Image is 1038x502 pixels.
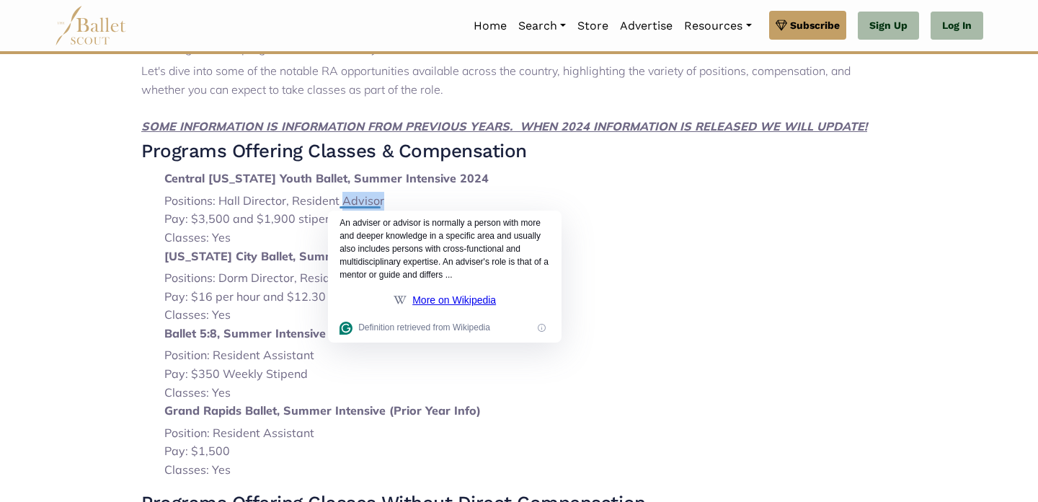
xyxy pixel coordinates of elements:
[164,229,897,247] li: Classes: Yes
[164,461,897,480] li: Classes: Yes
[790,17,840,33] span: Subscribe
[164,365,897,384] li: Pay: $350 Weekly Stipend
[572,11,614,41] a: Store
[164,384,897,402] li: Classes: Yes
[858,12,919,40] a: Sign Up
[468,11,513,41] a: Home
[513,11,572,41] a: Search
[164,210,897,229] li: Pay: $3,500 and $1,900 stipend, respectively
[141,119,867,133] strong: SOME INFORMATION IS INFORMATION FROM PREVIOUS YEARS. WHEN 2024 INFORMATION IS RELEASED WE WILL UP...
[164,249,434,263] strong: [US_STATE] City Ballet, Summer Intensive 2024
[164,403,481,418] strong: Grand Rapids Ballet, Summer Intensive (Prior Year Info)
[141,139,897,164] h3: Programs Offering Classes & Compensation
[164,288,897,307] li: Pay: $16 per hour and $12.30 per hour, respectively
[678,11,757,41] a: Resources
[931,12,983,40] a: Log In
[164,192,897,211] li: Positions: Hall Director, Resident Advisor
[769,11,846,40] a: Subscribe
[614,11,678,41] a: Advertise
[164,346,897,365] li: Position: Resident Assistant
[141,62,897,136] p: Let's dive into some of the notable RA opportunities available across the country, highlighting t...
[164,171,489,185] strong: Central [US_STATE] Youth Ballet, Summer Intensive 2024
[164,442,897,461] li: Pay: $1,500
[164,326,358,340] strong: Ballet 5:8, Summer Intensive 2024
[164,424,897,443] li: Position: Resident Assistant
[164,269,897,288] li: Positions: Dorm Director, Resident Assistant
[164,306,897,325] li: Classes: Yes
[776,17,787,33] img: gem.svg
